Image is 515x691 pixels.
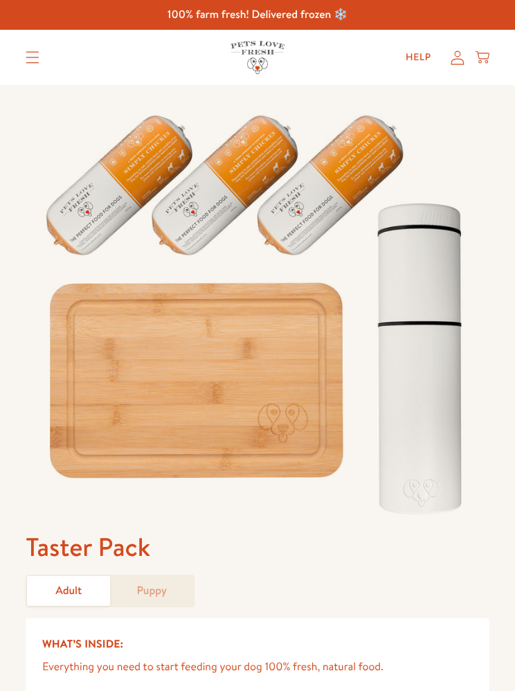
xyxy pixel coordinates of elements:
img: Taster Pack - Adult [26,85,489,530]
a: Puppy [110,576,193,606]
p: Everything you need to start feeding your dog 100% fresh, natural food. [42,658,473,676]
a: Adult [27,576,110,606]
h1: Taster Pack [26,530,489,564]
h5: What’s Inside: [42,635,473,653]
img: Pets Love Fresh [231,41,284,73]
summary: Translation missing: en.sections.header.menu [15,40,51,75]
a: Help [395,44,442,71]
